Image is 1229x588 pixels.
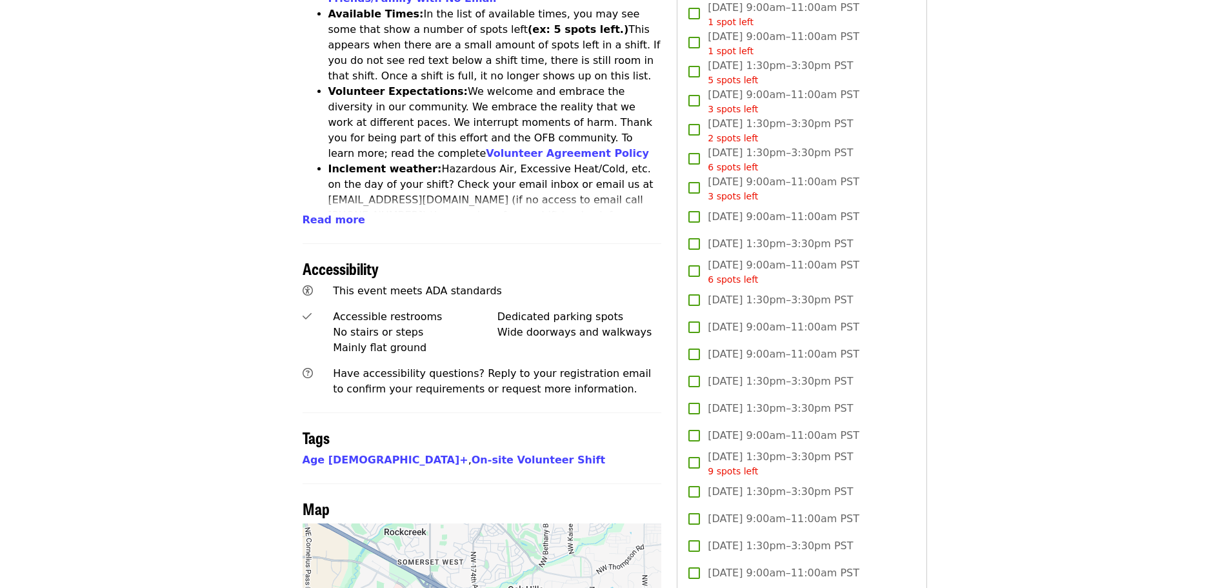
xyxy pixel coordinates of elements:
[497,325,662,340] div: Wide doorways and walkways
[303,257,379,279] span: Accessibility
[303,310,312,323] i: check icon
[708,347,859,362] span: [DATE] 9:00am–11:00am PST
[708,449,853,478] span: [DATE] 1:30pm–3:30pm PST
[708,133,758,143] span: 2 spots left
[328,163,442,175] strong: Inclement weather:
[328,85,468,97] strong: Volunteer Expectations:
[303,497,330,520] span: Map
[333,367,651,395] span: Have accessibility questions? Reply to your registration email to confirm your requirements or re...
[708,292,853,308] span: [DATE] 1:30pm–3:30pm PST
[333,325,497,340] div: No stairs or steps
[333,285,502,297] span: This event meets ADA standards
[708,484,853,500] span: [DATE] 1:30pm–3:30pm PST
[472,454,605,466] a: On-site Volunteer Shift
[708,145,853,174] span: [DATE] 1:30pm–3:30pm PST
[708,274,758,285] span: 6 spots left
[303,212,365,228] button: Read more
[333,309,497,325] div: Accessible restrooms
[328,8,424,20] strong: Available Times:
[708,29,859,58] span: [DATE] 9:00am–11:00am PST
[708,46,754,56] span: 1 spot left
[303,454,468,466] a: Age [DEMOGRAPHIC_DATA]+
[708,116,853,145] span: [DATE] 1:30pm–3:30pm PST
[708,191,758,201] span: 3 spots left
[708,258,859,287] span: [DATE] 9:00am–11:00am PST
[328,161,662,239] li: Hazardous Air, Excessive Heat/Cold, etc. on the day of your shift? Check your email inbox or emai...
[708,17,754,27] span: 1 spot left
[708,565,859,581] span: [DATE] 9:00am–11:00am PST
[708,104,758,114] span: 3 spots left
[708,401,853,416] span: [DATE] 1:30pm–3:30pm PST
[528,23,628,35] strong: (ex: 5 spots left.)
[303,214,365,226] span: Read more
[708,319,859,335] span: [DATE] 9:00am–11:00am PST
[497,309,662,325] div: Dedicated parking spots
[708,162,758,172] span: 6 spots left
[708,466,758,476] span: 9 spots left
[708,58,853,87] span: [DATE] 1:30pm–3:30pm PST
[708,87,859,116] span: [DATE] 9:00am–11:00am PST
[303,454,472,466] span: ,
[303,426,330,449] span: Tags
[708,511,859,527] span: [DATE] 9:00am–11:00am PST
[303,367,313,380] i: question-circle icon
[328,84,662,161] li: We welcome and embrace the diversity in our community. We embrace the reality that we work at dif...
[708,174,859,203] span: [DATE] 9:00am–11:00am PST
[303,285,313,297] i: universal-access icon
[708,236,853,252] span: [DATE] 1:30pm–3:30pm PST
[708,75,758,85] span: 5 spots left
[486,147,649,159] a: Volunteer Agreement Policy
[328,6,662,84] li: In the list of available times, you may see some that show a number of spots left This appears wh...
[333,340,497,356] div: Mainly flat ground
[708,374,853,389] span: [DATE] 1:30pm–3:30pm PST
[708,538,853,554] span: [DATE] 1:30pm–3:30pm PST
[708,209,859,225] span: [DATE] 9:00am–11:00am PST
[708,428,859,443] span: [DATE] 9:00am–11:00am PST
